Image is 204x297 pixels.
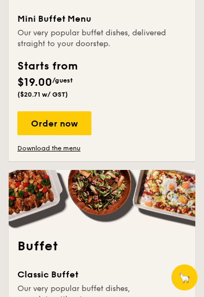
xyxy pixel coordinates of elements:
[17,76,52,89] span: $19.00
[17,91,68,98] span: ($20.71 w/ GST)
[17,111,91,135] div: Order now
[171,264,197,290] button: 🦙
[17,238,187,255] h2: Buffet
[17,268,145,281] div: Classic Buffet
[17,12,187,26] div: Mini Buffet Menu
[178,271,191,284] span: 🦙
[17,144,91,153] a: Download the menu
[17,28,187,49] div: Our very popular buffet dishes, delivered straight to your doorstep.
[52,77,73,84] span: /guest
[17,58,98,74] div: Starts from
